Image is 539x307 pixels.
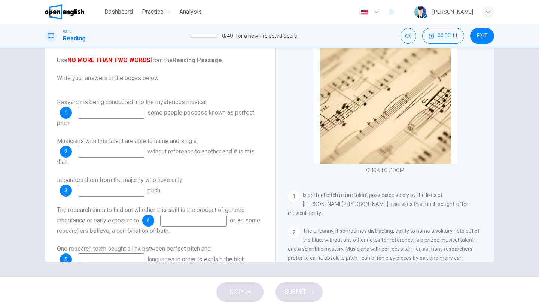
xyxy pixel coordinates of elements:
[422,28,464,44] div: Hide
[64,188,67,193] span: 3
[176,5,205,19] button: Analysis
[414,6,426,18] img: Profile picture
[142,7,164,16] span: Practice
[401,28,416,44] div: Mute
[438,33,458,39] span: 00:00:11
[57,38,264,83] span: Complete the notes below. Use from the . Write your answers in the boxes below.
[57,148,255,165] span: without reference to another and it is this that
[64,149,67,154] span: 2
[63,34,86,43] h1: Reading
[288,228,480,288] span: The uncanny, if sometimes distracting, ability to name a solitary note out of the blue, without a...
[288,191,300,203] div: 1
[57,176,182,183] span: separates them from the majority who have only
[422,28,464,44] button: 00:00:11
[147,218,150,223] span: 4
[147,187,161,194] span: pitch.
[57,109,254,127] span: some people possess known as perfect pitch.
[63,29,71,34] span: IELTS
[104,7,133,16] span: Dashboard
[470,28,494,44] button: EXIT
[477,33,488,39] span: EXIT
[57,256,245,273] span: languages in order to explain the high number of Asian speakers with perfect pitch.
[288,227,300,238] div: 2
[57,98,207,106] span: Research is being conducted into the mysterious musical
[360,9,369,15] img: en
[432,7,473,16] div: [PERSON_NAME]
[45,4,84,19] img: OpenEnglish logo
[101,5,136,19] button: Dashboard
[57,206,244,224] span: The research aims to find out whether this skill is the product of genetic inheritance or early e...
[57,137,197,145] span: Musicians with this talent are able to name and sing a
[288,192,468,216] span: Is perfect pitch a rare talent possessed solely by the likes of [PERSON_NAME]? [PERSON_NAME] disc...
[67,57,150,64] b: NO MORE THAN TWO WORDS
[139,5,173,19] button: Practice
[222,31,233,40] span: 0 / 40
[45,4,101,19] a: OpenEnglish logo
[57,245,211,252] span: One research team sought a link between perfect pitch and
[179,7,202,16] span: Analysis
[64,257,67,262] span: 5
[173,57,222,64] b: Reading Passage
[236,31,297,40] span: for a new Projected Score
[64,110,67,115] span: 1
